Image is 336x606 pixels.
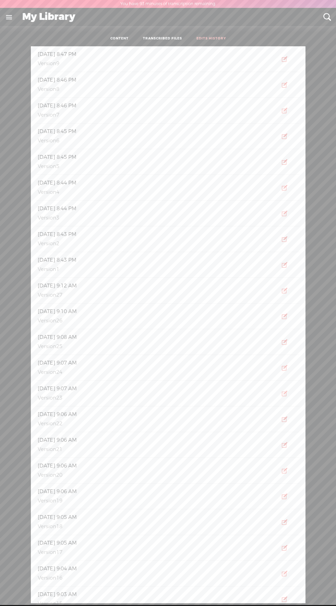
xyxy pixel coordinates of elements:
span: [DATE] 9:03 AM [36,591,78,598]
span: Version 16 [36,574,64,581]
span: [DATE] 8:43 PM [36,231,78,238]
span: Version 26 [36,317,64,324]
span: Version 25 [36,343,64,350]
span: Version 17 [36,549,64,556]
span: Version 27 [36,292,64,298]
span: [DATE] 9:08 AM [36,334,78,341]
span: Version 24 [36,369,64,376]
span: [DATE] 8:45 PM [36,128,78,135]
span: Version 18 [36,523,64,530]
span: Version 5 [36,163,61,170]
span: Version 21 [36,446,64,453]
span: Version 8 [36,86,61,93]
span: Version 3 [36,214,61,221]
span: [DATE] 9:12 AM [36,282,78,289]
span: [DATE] 9:06 AM [36,437,78,443]
span: [DATE] 8:46 PM [36,76,78,83]
span: [DATE] 8:43 PM [36,257,78,263]
span: [DATE] 9:05 AM [36,539,78,546]
span: Version 4 [36,189,61,195]
span: [DATE] 9:07 AM [36,359,78,366]
span: Version 1 [36,266,61,273]
span: Version 19 [36,497,64,504]
span: [DATE] 9:05 AM [36,514,78,521]
label: You have 93 minutes of transcription remaining. [120,1,216,7]
span: [DATE] 9:06 AM [36,488,78,495]
span: Version 22 [36,420,64,427]
span: [DATE] 8:46 PM [36,102,78,109]
a: TRANSCRIBED FILES [143,36,182,41]
div: My Library [17,8,319,26]
span: [DATE] 9:06 AM [36,462,78,469]
a: EDITS HISTORY [196,36,226,41]
span: [DATE] 8:44 PM [36,179,78,186]
span: [DATE] 9:04 AM [36,565,78,572]
span: Version 23 [36,394,64,401]
span: [DATE] 9:10 AM [36,308,78,315]
span: Version 20 [36,472,64,478]
span: [DATE] 8:44 PM [36,205,78,212]
span: [DATE] 9:06 AM [36,411,78,418]
a: CONTENT [110,36,129,41]
span: [DATE] 8:45 PM [36,154,78,161]
span: Version 2 [36,240,61,247]
span: Version 6 [36,137,61,144]
span: Version 7 [36,111,61,118]
span: [DATE] 9:07 AM [36,385,78,392]
span: Version 9 [36,60,61,67]
span: [DATE] 8:47 PM [36,51,78,58]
